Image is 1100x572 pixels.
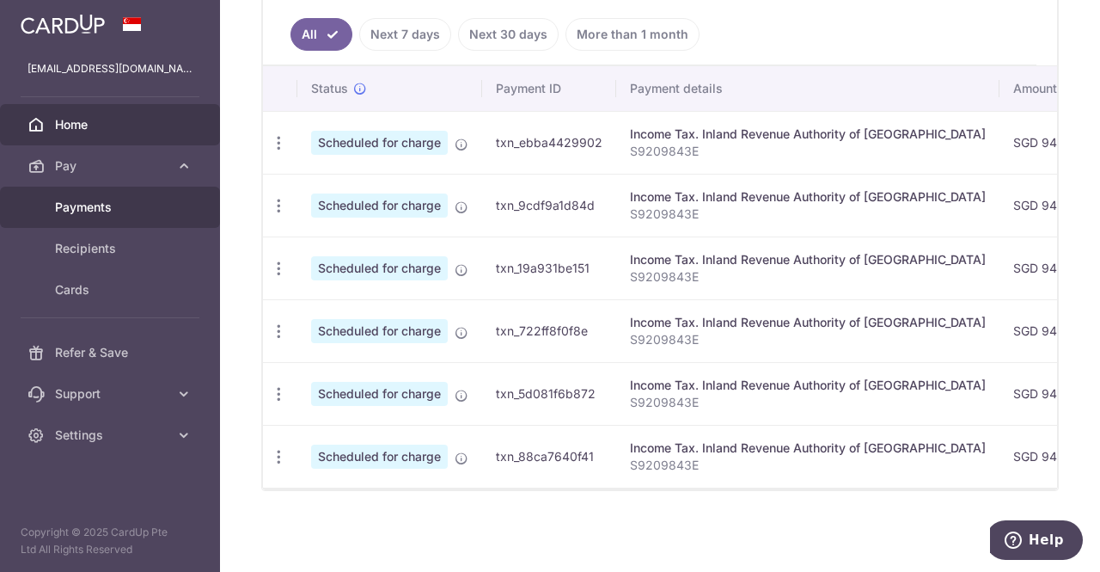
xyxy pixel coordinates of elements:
p: S9209843E [630,457,986,474]
span: Scheduled for charge [311,256,448,280]
a: All [290,18,352,51]
div: Income Tax. Inland Revenue Authority of [GEOGRAPHIC_DATA] [630,377,986,394]
span: Refer & Save [55,344,168,361]
span: Settings [55,427,168,444]
span: Scheduled for charge [311,194,448,218]
div: Income Tax. Inland Revenue Authority of [GEOGRAPHIC_DATA] [630,251,986,268]
td: SGD 944.92 [999,362,1097,425]
span: Home [55,116,168,133]
span: Status [311,80,348,97]
td: SGD 944.92 [999,111,1097,174]
td: SGD 944.92 [999,299,1097,362]
td: txn_9cdf9a1d84d [482,174,616,237]
a: Next 7 days [359,18,451,51]
iframe: Opens a widget where you can find more information [990,520,1083,563]
span: Payments [55,199,168,216]
span: Scheduled for charge [311,382,448,406]
span: Scheduled for charge [311,319,448,343]
span: Support [55,385,168,403]
div: Income Tax. Inland Revenue Authority of [GEOGRAPHIC_DATA] [630,314,986,331]
td: txn_5d081f6b872 [482,362,616,425]
span: Pay [55,157,168,175]
img: CardUp [21,14,105,34]
th: Payment ID [482,66,616,111]
td: txn_88ca7640f41 [482,425,616,488]
p: [EMAIL_ADDRESS][DOMAIN_NAME] [27,60,192,77]
td: txn_19a931be151 [482,237,616,299]
p: S9209843E [630,394,986,411]
p: S9209843E [630,331,986,348]
div: Income Tax. Inland Revenue Authority of [GEOGRAPHIC_DATA] [630,440,986,457]
td: txn_722ff8f0f8e [482,299,616,362]
div: Income Tax. Inland Revenue Authority of [GEOGRAPHIC_DATA] [630,126,986,143]
td: txn_ebba4429902 [482,111,616,174]
span: Cards [55,281,168,298]
a: Next 30 days [458,18,559,51]
span: Recipients [55,240,168,257]
td: SGD 944.92 [999,425,1097,488]
div: Income Tax. Inland Revenue Authority of [GEOGRAPHIC_DATA] [630,188,986,206]
p: S9209843E [630,268,986,286]
p: S9209843E [630,206,986,223]
span: Scheduled for charge [311,445,448,469]
span: Scheduled for charge [311,131,448,155]
th: Payment details [616,66,999,111]
span: Amount [1013,80,1057,97]
td: SGD 944.92 [999,237,1097,299]
a: More than 1 month [565,18,700,51]
p: S9209843E [630,143,986,160]
td: SGD 944.92 [999,174,1097,237]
